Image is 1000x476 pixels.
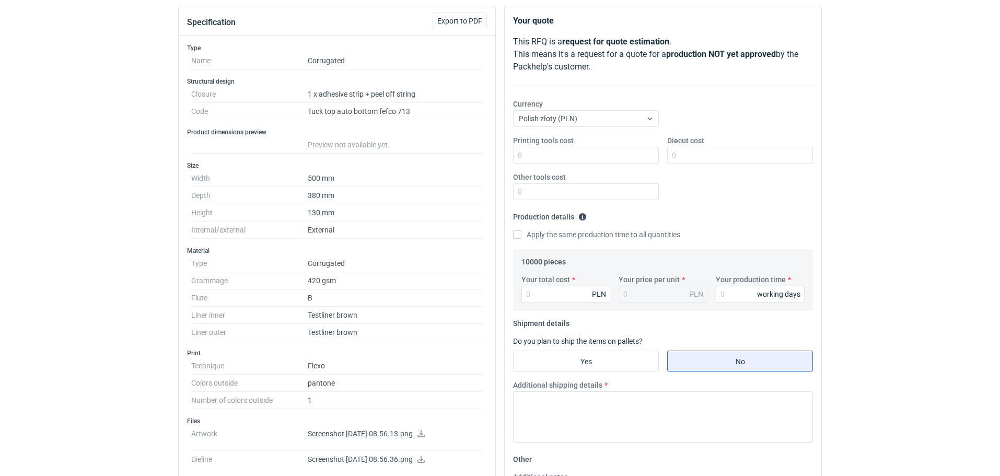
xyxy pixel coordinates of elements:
[689,289,703,299] div: PLN
[513,99,543,109] label: Currency
[308,170,483,187] dd: 500 mm
[513,208,587,221] legend: Production details
[187,247,487,255] h3: Material
[513,183,659,200] input: 0
[191,307,308,324] dt: Liner inner
[191,187,308,204] dt: Depth
[191,204,308,222] dt: Height
[187,77,487,86] h3: Structural design
[191,357,308,375] dt: Technique
[716,274,786,285] label: Your production time
[191,289,308,307] dt: Flute
[191,392,308,409] dt: Number of colors outside
[521,286,610,303] input: 0
[513,337,643,345] label: Do you plan to ship the items on pallets?
[513,16,554,26] strong: Your quote
[433,13,487,29] button: Export to PDF
[513,451,532,463] legend: Other
[187,161,487,170] h3: Size
[308,255,483,272] dd: Corrugated
[666,49,776,59] strong: production NOT yet approved
[191,425,308,451] dt: Artwork
[191,52,308,69] dt: Name
[187,349,487,357] h3: Print
[308,307,483,324] dd: Testliner brown
[191,324,308,341] dt: Liner outer
[513,36,813,73] p: This RFQ is a . This means it's a request for a quote for a by the Packhelp's customer.
[513,135,574,146] label: Printing tools cost
[519,114,577,123] span: Polish złoty (PLN)
[521,274,570,285] label: Your total cost
[308,141,390,149] span: Preview not available yet.
[513,351,659,371] label: Yes
[592,289,606,299] div: PLN
[513,315,569,328] legend: Shipment details
[191,103,308,120] dt: Code
[308,187,483,204] dd: 380 mm
[308,222,483,239] dd: External
[187,44,487,52] h3: Type
[562,37,669,47] strong: request for quote estimation
[308,375,483,392] dd: pantone
[191,170,308,187] dt: Width
[667,147,813,164] input: 0
[308,86,483,103] dd: 1 x adhesive strip + peel off string
[308,272,483,289] dd: 420 gsm
[187,417,487,425] h3: Files
[191,375,308,392] dt: Colors outside
[308,357,483,375] dd: Flexo
[437,17,482,25] span: Export to PDF
[619,274,680,285] label: Your price per unit
[757,289,800,299] div: working days
[187,10,236,35] button: Specification
[308,429,483,439] p: Screenshot [DATE] 08.56.13.png
[513,229,680,240] label: Apply the same production time to all quantities
[716,286,805,303] input: 0
[308,204,483,222] dd: 130 mm
[308,52,483,69] dd: Corrugated
[667,351,813,371] label: No
[667,135,704,146] label: Diecut cost
[513,172,566,182] label: Other tools cost
[191,272,308,289] dt: Grammage
[521,253,566,266] legend: 10000 pieces
[191,255,308,272] dt: Type
[191,222,308,239] dt: Internal/external
[513,147,659,164] input: 0
[191,86,308,103] dt: Closure
[308,392,483,409] dd: 1
[308,324,483,341] dd: Testliner brown
[513,380,602,390] label: Additional shipping details
[308,289,483,307] dd: B
[308,455,483,465] p: Screenshot [DATE] 08.56.36.png
[187,128,487,136] h3: Product dimensions preview
[308,103,483,120] dd: Tuck top auto bottom fefco 713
